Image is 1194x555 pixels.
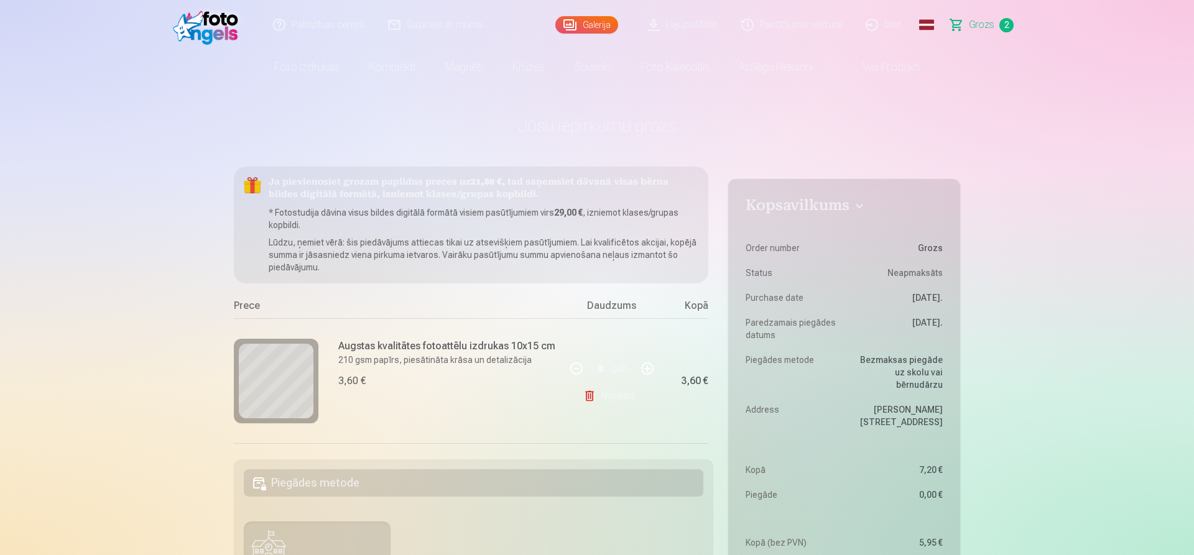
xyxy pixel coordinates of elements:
a: Galerija [555,16,618,34]
div: Prece [234,298,565,318]
button: Kopsavilkums [746,196,943,219]
h5: Piegādes metode [244,469,703,497]
h5: Ja pievienosiet grozam papildus preces uz , tad saņemsiet dāvanā visas bērna bildes digitālā form... [269,177,698,201]
span: Grozs [969,17,994,32]
p: * Fotostudija dāvina visus bildes digitālā formātā visiem pasūtījumiem virs , izniemot klases/gru... [269,206,698,231]
dt: Paredzamais piegādes datums [746,316,838,341]
a: Noņemt [583,383,640,408]
p: 210 gsm papīrs, piesātināta krāsa un detalizācija [338,354,555,366]
dt: Address [746,403,838,428]
div: Kopā [659,298,708,318]
p: Lūdzu, ņemiet vērā: šis piedāvājums attiecas tikai uz atsevišķiem pasūtījumiem. Lai kvalificētos ... [269,236,698,273]
div: 3,60 € [681,377,708,385]
dd: Bezmaksas piegāde uz skolu vai bērnudārzu [850,354,943,391]
dt: Purchase date [746,291,838,304]
dt: Piegāde [746,488,838,501]
dt: Kopā [746,464,838,476]
h1: Jūsu iepirkumu grozs [234,114,960,137]
div: gab. [611,354,630,383]
b: 21,80 € [471,178,502,187]
a: Suvenīri [560,50,626,85]
dd: 7,20 € [850,464,943,476]
span: Neapmaksāts [887,267,943,279]
a: Krūzes [497,50,560,85]
span: 2 [999,18,1014,32]
dt: Piegādes metode [746,354,838,391]
dd: 5,95 € [850,536,943,549]
a: Magnēti [430,50,497,85]
dd: [PERSON_NAME][STREET_ADDRESS] [850,403,943,428]
dt: Kopā (bez PVN) [746,536,838,549]
dd: [DATE]. [850,316,943,341]
dt: Status [746,267,838,279]
a: Visi produkti [828,50,935,85]
h6: Augstas kvalitātes fotoattēlu izdrukas 10x15 cm [338,339,555,354]
dd: Grozs [850,242,943,254]
dd: [DATE]. [850,291,943,304]
img: /fa1 [173,5,244,45]
div: Daudzums [565,298,659,318]
a: Foto kalendāri [626,50,723,85]
dt: Order number [746,242,838,254]
a: Atslēgu piekariņi [723,50,828,85]
a: Komplekti [354,50,430,85]
div: 3,60 € [338,374,366,388]
a: Foto izdrukas [259,50,354,85]
dd: 0,00 € [850,488,943,501]
b: 29,00 € [554,208,583,218]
